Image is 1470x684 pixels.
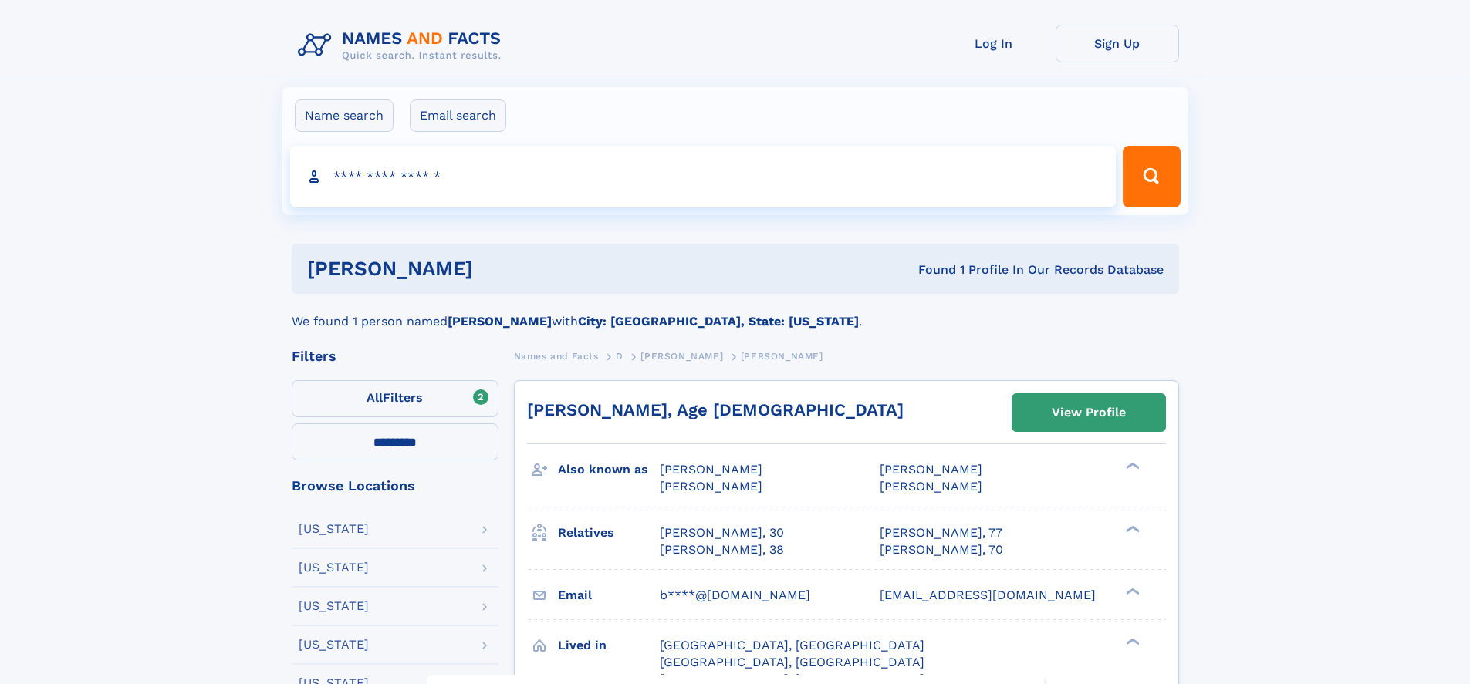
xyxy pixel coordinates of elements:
[1012,394,1165,431] a: View Profile
[1122,586,1141,596] div: ❯
[367,390,383,405] span: All
[558,582,660,608] h3: Email
[660,638,924,652] span: [GEOGRAPHIC_DATA], [GEOGRAPHIC_DATA]
[292,25,514,66] img: Logo Names and Facts
[660,541,784,558] a: [PERSON_NAME], 38
[558,457,660,483] h3: Also known as
[660,462,762,477] span: [PERSON_NAME]
[640,351,723,362] span: [PERSON_NAME]
[292,349,498,363] div: Filters
[932,25,1056,62] a: Log In
[1056,25,1179,62] a: Sign Up
[1122,461,1141,471] div: ❯
[295,99,394,132] label: Name search
[292,479,498,493] div: Browse Locations
[290,146,1117,207] input: search input
[616,346,623,366] a: D
[307,259,696,278] h1: [PERSON_NAME]
[514,346,599,366] a: Names and Facts
[410,99,506,132] label: Email search
[292,380,498,417] label: Filters
[880,479,982,494] span: [PERSON_NAME]
[578,314,859,329] b: City: [GEOGRAPHIC_DATA], State: [US_STATE]
[1123,146,1180,207] button: Search Button
[558,632,660,659] h3: Lived in
[741,351,823,362] span: [PERSON_NAME]
[660,524,784,541] a: [PERSON_NAME], 30
[660,655,924,669] span: [GEOGRAPHIC_DATA], [GEOGRAPHIC_DATA]
[616,351,623,362] span: D
[292,294,1179,331] div: We found 1 person named with .
[1122,524,1141,534] div: ❯
[695,261,1164,278] div: Found 1 Profile In Our Records Database
[1122,636,1141,646] div: ❯
[299,639,369,651] div: [US_STATE]
[527,400,904,419] a: [PERSON_NAME], Age [DEMOGRAPHIC_DATA]
[880,462,982,477] span: [PERSON_NAME]
[640,346,723,366] a: [PERSON_NAME]
[880,524,1002,541] a: [PERSON_NAME], 77
[299,523,369,535] div: [US_STATE]
[299,561,369,574] div: [US_STATE]
[1052,395,1126,430] div: View Profile
[660,479,762,494] span: [PERSON_NAME]
[880,541,1003,558] a: [PERSON_NAME], 70
[299,600,369,612] div: [US_STATE]
[448,314,552,329] b: [PERSON_NAME]
[558,520,660,546] h3: Relatives
[880,588,1096,602] span: [EMAIL_ADDRESS][DOMAIN_NAME]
